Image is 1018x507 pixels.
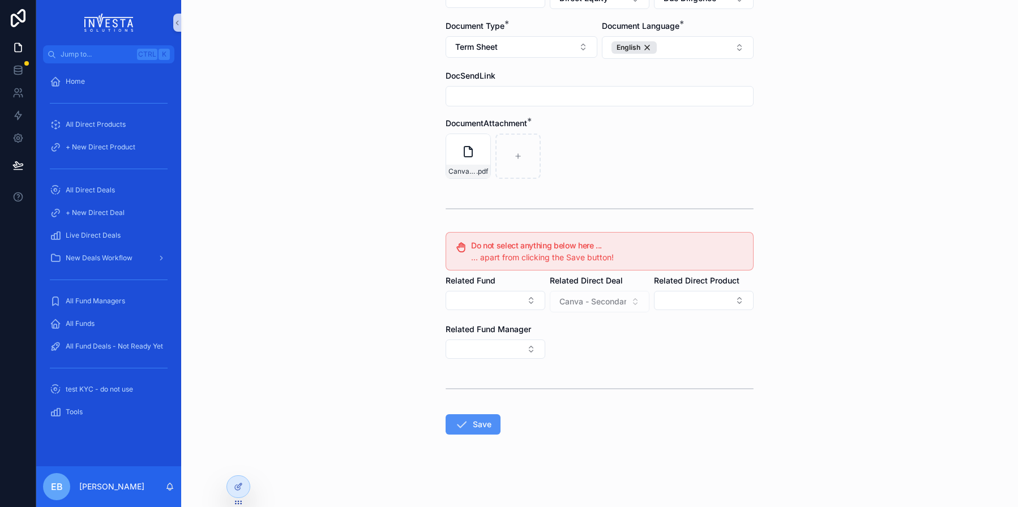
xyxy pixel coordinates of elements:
span: Related Fund Manager [446,324,531,334]
span: K [160,50,169,59]
span: ... apart from clicking the Save button! [471,252,614,262]
span: English [617,43,640,52]
span: Tools [66,407,83,416]
span: DocumentAttachment [446,118,527,128]
span: test KYC - do not use [66,385,133,394]
span: Document Language [602,21,679,31]
a: All Direct Deals [43,180,174,200]
span: DocSendLink [446,71,495,80]
a: + New Direct Product [43,137,174,157]
a: New Deals Workflow [43,248,174,268]
button: Select Button [446,36,597,58]
div: scrollable content [36,63,181,437]
span: New Deals Workflow [66,253,132,263]
span: EB [51,480,63,493]
a: test KYC - do not use [43,379,174,399]
span: Related Direct Product [654,276,739,285]
a: All Fund Deals - Not Ready Yet [43,336,174,356]
button: Select Button [654,291,754,310]
span: All Funds [66,319,95,328]
span: + New Direct Deal [66,208,125,217]
span: Jump to... [61,50,132,59]
span: Canva Co-Investment Opportunity Overview & Term Sheet [448,167,476,176]
a: Live Direct Deals [43,225,174,246]
span: + New Direct Product [66,143,135,152]
button: Select Button [446,291,545,310]
span: Related Fund [446,276,495,285]
p: [PERSON_NAME] [79,481,144,492]
span: Term Sheet [455,41,498,53]
a: Tools [43,402,174,422]
button: Select Button [602,36,754,59]
span: All Direct Deals [66,186,115,195]
span: Ctrl [137,49,157,60]
button: Save [446,414,501,435]
a: All Funds [43,313,174,334]
a: + New Direct Deal [43,203,174,223]
span: .pdf [476,167,488,176]
button: Unselect 1 [611,41,657,54]
button: Jump to...CtrlK [43,45,174,63]
a: All Direct Products [43,114,174,135]
span: Live Direct Deals [66,231,121,240]
span: Home [66,77,85,86]
h5: Do not select anything below here ... [471,242,744,250]
span: Document Type [446,21,504,31]
div: ... apart from clicking the Save button! [471,252,744,263]
span: Related Direct Deal [550,276,623,285]
span: All Fund Managers [66,297,125,306]
span: All Direct Products [66,120,126,129]
button: Select Button [446,340,545,359]
a: Home [43,71,174,92]
img: App logo [84,14,134,32]
span: All Fund Deals - Not Ready Yet [66,342,163,351]
a: All Fund Managers [43,291,174,311]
